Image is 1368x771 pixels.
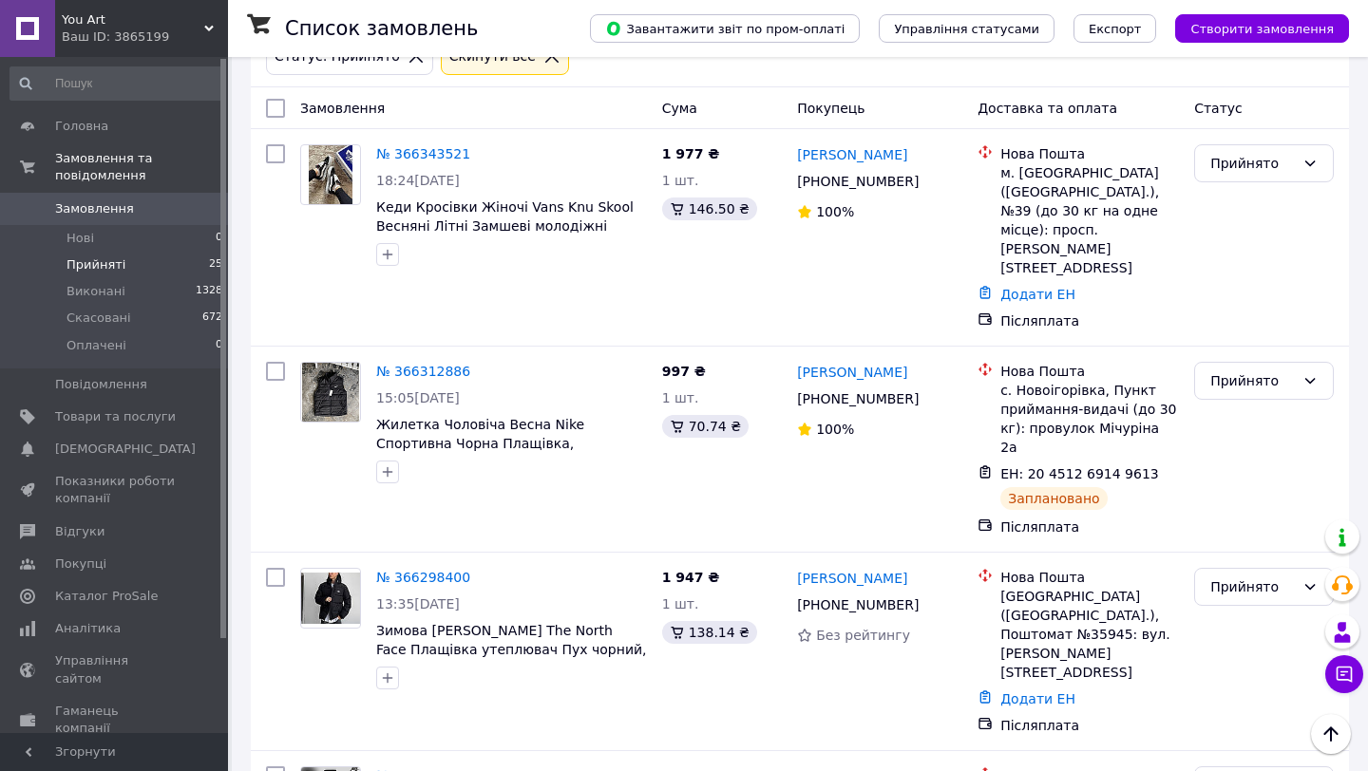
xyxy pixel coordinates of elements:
[1000,487,1108,510] div: Заплановано
[376,364,470,379] a: № 366312886
[376,596,460,611] span: 13:35[DATE]
[793,385,922,412] div: [PHONE_NUMBER]
[302,363,359,422] img: Фото товару
[1311,714,1351,754] button: Наверх
[1325,655,1363,693] button: Чат з покупцем
[300,101,385,116] span: Замовлення
[590,14,860,43] button: Завантажити звіт по пром-оплаті
[301,573,360,623] img: Фото товару
[1000,691,1075,706] a: Додати ЕН
[300,362,361,423] a: Фото товару
[300,144,361,205] a: Фото товару
[1000,144,1179,163] div: Нова Пошта
[1000,381,1179,457] div: с. Новоігорівка, Пункт приймання-видачі (до 30 кг): провулок Мічуріна 2а
[376,570,470,585] a: № 366298400
[1210,370,1295,391] div: Прийнято
[662,146,720,161] span: 1 977 ₴
[1194,101,1243,116] span: Статус
[797,145,907,164] a: [PERSON_NAME]
[1210,576,1295,597] div: Прийнято
[9,66,224,101] input: Пошук
[55,588,158,605] span: Каталог ProSale
[894,22,1039,36] span: Управління статусами
[216,230,222,247] span: 0
[196,283,222,300] span: 1328
[309,145,353,204] img: Фото товару
[202,310,222,327] span: 672
[662,621,757,644] div: 138.14 ₴
[216,337,222,354] span: 0
[793,168,922,195] div: [PHONE_NUMBER]
[285,17,478,40] h1: Список замовлень
[66,310,131,327] span: Скасовані
[209,256,222,273] span: 25
[1190,22,1334,36] span: Створити замовлення
[1000,568,1179,587] div: Нова Пошта
[1000,287,1075,302] a: Додати ЕН
[300,568,361,629] a: Фото товару
[1000,362,1179,381] div: Нова Пошта
[55,523,104,540] span: Відгуки
[55,703,176,737] span: Гаманець компанії
[376,173,460,188] span: 18:24[DATE]
[55,118,108,135] span: Головна
[662,364,706,379] span: 997 ₴
[1000,587,1179,682] div: [GEOGRAPHIC_DATA] ([GEOGRAPHIC_DATA].), Поштомат №35945: вул. [PERSON_NAME][STREET_ADDRESS]
[55,376,147,393] span: Повідомлення
[1089,22,1142,36] span: Експорт
[816,422,854,437] span: 100%
[662,173,699,188] span: 1 шт.
[376,146,470,161] a: № 366343521
[816,204,854,219] span: 100%
[978,101,1117,116] span: Доставка та оплата
[1073,14,1157,43] button: Експорт
[55,200,134,217] span: Замовлення
[66,256,125,273] span: Прийняті
[879,14,1054,43] button: Управління статусами
[66,230,94,247] span: Нові
[55,150,228,184] span: Замовлення та повідомлення
[376,623,647,695] a: Зимова [PERSON_NAME] The North Face Плащівка утеплювач Пух чорний, Пуховик TNF вітростійкий тепли...
[816,628,910,643] span: Без рейтингу
[55,555,106,573] span: Покупці
[55,620,121,637] span: Аналітика
[55,473,176,507] span: Показники роботи компанії
[1210,153,1295,174] div: Прийнято
[1000,163,1179,277] div: м. [GEOGRAPHIC_DATA] ([GEOGRAPHIC_DATA].), №39 (до 30 кг на одне місце): просп. [PERSON_NAME][STR...
[55,408,176,425] span: Товари та послуги
[1000,716,1179,735] div: Післяплата
[662,596,699,611] span: 1 шт.
[797,363,907,382] a: [PERSON_NAME]
[1000,517,1179,536] div: Післяплата
[1156,20,1349,35] a: Створити замовлення
[662,101,697,116] span: Cума
[376,199,634,253] a: Кеди Кросівки Жіночі Vans Knu Skool Весняні Літні Замшеві молодіжні якісні чорні весна літо 40
[1175,14,1349,43] button: Створити замовлення
[1000,311,1179,330] div: Післяплата
[62,11,204,28] span: You Art
[662,415,749,438] div: 70.74 ₴
[376,390,460,405] span: 15:05[DATE]
[662,390,699,405] span: 1 шт.
[66,337,126,354] span: Оплачені
[797,569,907,588] a: [PERSON_NAME]
[797,101,864,116] span: Покупець
[662,570,720,585] span: 1 947 ₴
[605,20,845,37] span: Завантажити звіт по пром-оплаті
[1000,466,1159,481] span: ЕН: 20 4512 6914 9613
[376,417,641,489] a: Жилетка Чоловіча Весна Nike Спортивна Чорна Плащівка, Безрукавка Чоловіча Найк Весна Літо без кап...
[55,652,176,686] span: Управління сайтом
[66,283,125,300] span: Виконані
[62,28,228,46] div: Ваш ID: 3865199
[662,197,757,220] div: 146.50 ₴
[55,441,196,458] span: [DEMOGRAPHIC_DATA]
[793,592,922,618] div: [PHONE_NUMBER]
